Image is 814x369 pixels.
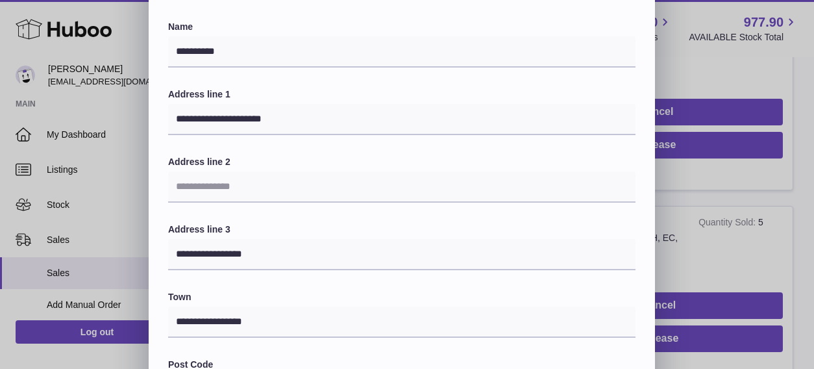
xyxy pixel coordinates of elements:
label: Address line 1 [168,88,635,101]
label: Town [168,291,635,303]
label: Name [168,21,635,33]
label: Address line 2 [168,156,635,168]
label: Address line 3 [168,223,635,236]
